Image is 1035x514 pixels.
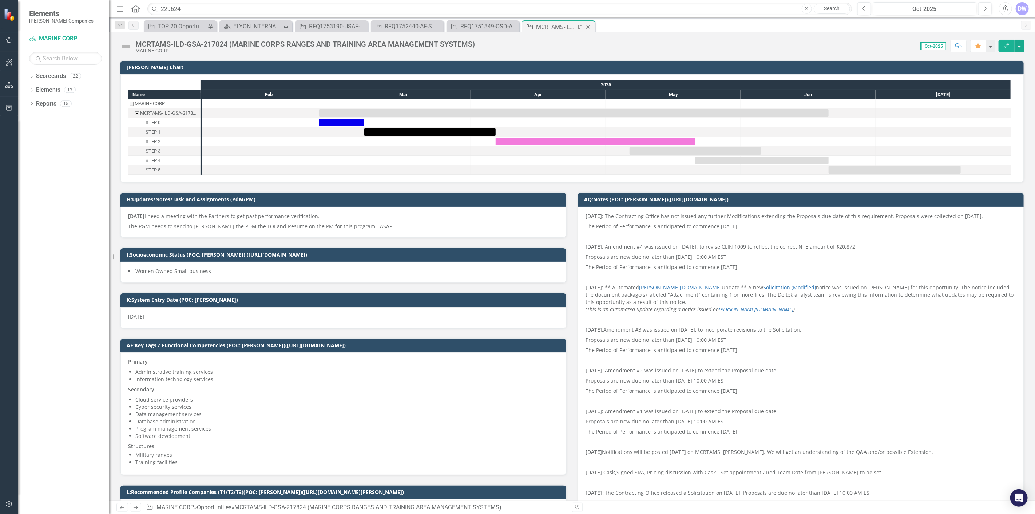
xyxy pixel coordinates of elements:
[128,146,201,156] div: STEP 3
[127,197,563,202] h3: H:Updates/Notes/Task and Assignments (PdM/PM)
[197,504,231,511] a: Opportunities
[586,416,1016,427] p: Proposals are now due no later than [DATE] 10:00 AM EST.
[128,165,201,175] div: STEP 5
[29,18,94,24] small: [PERSON_NAME] Companies
[127,343,563,348] h3: AF:Key Tags / Functional Competencies (POC: [PERSON_NAME])([URL][DOMAIN_NAME])
[630,147,761,155] div: Task: Start date: 2025-05-06 End date: 2025-06-05
[135,418,559,425] li: Database administration
[64,87,76,93] div: 13
[128,99,201,108] div: Task: MARINE CORP Start date: 2025-02-25 End date: 2025-02-26
[373,22,442,31] a: RFQ1752440-AF-SWTW-GSAMAS (USAF - SWHPSG Data Analyst Support Services)
[135,48,475,54] div: MARINE CORP
[695,157,829,164] div: Task: Start date: 2025-05-21 End date: 2025-06-20
[29,35,102,43] a: MARINE CORP
[128,443,154,450] strong: Structures
[496,138,695,145] div: Task: Start date: 2025-04-06 End date: 2025-05-21
[29,9,94,18] span: Elements
[146,127,160,137] div: STEP 1
[128,137,201,146] div: Task: Start date: 2025-04-06 End date: 2025-05-21
[829,166,961,174] div: Task: Start date: 2025-06-20 End date: 2025-07-20
[135,425,559,432] li: Program management services
[128,127,201,137] div: STEP 1
[586,252,1016,262] p: Proposals are now due no later than [DATE] 10:00 AM EST.
[536,23,575,32] div: MCRTAMS-ILD-GSA-217824 (MARINE CORPS RANGES AND TRAINING AREA MANAGEMENT SYSTEMS)
[146,165,160,175] div: STEP 5
[586,326,603,333] strong: [DATE]:
[128,108,201,118] div: MCRTAMS-ILD-GSA-217824 (MARINE CORPS RANGES AND TRAINING AREA MANAGEMENT SYSTEMS)
[586,242,1016,252] p: : Amendment #4 was issued on [DATE], to revise CLIN 1009 to reflect the correct NTE amount of $20...
[586,488,1016,498] p: The Contracting Office released a Solicitation on [DATE]. Proposals are due no later than [DATE] ...
[156,504,194,511] a: MARINE CORP
[128,358,148,365] strong: Primary
[586,406,1016,416] p: : Amendment #1 was issued on [DATE] to extend the Proposal due date.
[586,376,1016,386] p: Proposals are now due no later than [DATE] 10:00 AM EST.
[135,411,559,418] li: Data management services
[127,252,563,257] h3: I:Socioeconomic Status (POC: [PERSON_NAME]) ([URL][DOMAIN_NAME])
[586,335,1016,345] p: Proposals are now due no later than [DATE] 10:00 AM EST.
[120,40,132,52] img: Not Defined
[336,90,471,99] div: Mar
[128,99,201,108] div: MARINE CORP
[586,427,1016,437] p: The Period of Performance is anticipated to commence [DATE].
[297,22,366,31] a: RFQ1753190-USAF-GSAMAS (USAF - Salesforce/Low-Code, No-Code)
[36,72,66,80] a: Scorecards
[135,403,559,411] li: Cyber security services
[127,64,1020,70] h3: [PERSON_NAME] Chart
[719,306,793,313] a: [PERSON_NAME][DOMAIN_NAME]
[135,451,559,459] li: Military ranges
[135,268,211,274] span: Women Owned Small business
[147,3,852,15] input: Search ClearPoint...
[128,127,201,137] div: Task: Start date: 2025-03-07 End date: 2025-04-06
[586,448,602,455] strong: [DATE]
[364,128,496,136] div: Task: Start date: 2025-03-07 End date: 2025-04-06
[586,365,1016,376] p: Amendment #2 was issued on [DATE] to extend the Proposal due date.
[135,432,559,440] li: Software development
[586,489,605,496] strong: [DATE] :
[128,156,201,165] div: Task: Start date: 2025-05-21 End date: 2025-06-20
[873,2,976,15] button: Oct-2025
[135,396,559,403] li: Cloud service providers
[586,306,719,313] em: (This is an automated update regarding a notice issued on
[319,119,364,126] div: Task: Start date: 2025-02-25 End date: 2025-03-07
[586,408,602,415] strong: [DATE]
[202,80,1011,90] div: 2025
[586,221,1016,232] p: The Period of Performance is anticipated to commence [DATE].
[128,165,201,175] div: Task: Start date: 2025-06-20 End date: 2025-07-20
[36,100,56,108] a: Reports
[70,73,81,79] div: 22
[128,213,144,220] strong: [DATE]
[460,22,517,31] div: RFQ1751349-OSD-AAS-MAS (GSA AAS - Military Gears (MilGears) Expansion - MRAS)
[127,297,563,303] h3: K:System Entry Date (POC: [PERSON_NAME])
[584,197,1020,202] h3: AQ:Notes (POC: [PERSON_NAME])([URL][DOMAIN_NAME])
[202,90,336,99] div: Feb
[1016,2,1029,15] div: DW
[586,345,1016,355] p: The Period of Performance is anticipated to commence [DATE].
[128,146,201,156] div: Task: Start date: 2025-05-06 End date: 2025-06-05
[221,22,281,31] a: ELYON INTERNATIONAL INC
[586,498,1016,508] p: Questions are due no later than 11:00 AM EST on [DATE].
[128,386,154,393] strong: Secondary
[146,503,567,512] div: » »
[135,99,165,108] div: MARINE CORP
[586,447,1016,457] p: Notifications will be posted [DATE] on MCRTAMS, [PERSON_NAME]. We will get an understanding of th...
[586,467,1016,478] p: Signed SRA, Pricing discussion with Cask - Set appointment / Red Team Date from [PERSON_NAME] to ...
[639,284,722,291] a: [PERSON_NAME][DOMAIN_NAME]
[128,313,144,320] span: [DATE]
[586,282,1016,315] p: * Automated Update ** A new notice was issued on [PERSON_NAME] for this opportunity. The notice i...
[135,40,475,48] div: MCRTAMS-ILD-GSA-217824 (MARINE CORPS RANGES AND TRAINING AREA MANAGEMENT SYSTEMS)
[128,137,201,146] div: STEP 2
[146,156,160,165] div: STEP 4
[586,262,1016,272] p: The Period of Performance is anticipated to commence [DATE].
[158,22,206,31] div: TOP 20 Opportunities ([DATE] Process)
[135,376,559,383] li: Information technology services
[128,108,201,118] div: Task: Start date: 2025-02-25 End date: 2025-06-20
[586,469,616,476] strong: [DATE] Cask,
[876,5,974,13] div: Oct-2025
[741,90,876,99] div: Jun
[763,284,816,291] a: Solicitation (Modified)
[586,213,1016,221] p: : The Contracting Office has not issued any further Modifications extending the Proposals due dat...
[60,100,72,107] div: 15
[586,243,602,250] strong: [DATE]
[309,22,366,31] div: RFQ1753190-USAF-GSAMAS (USAF - Salesforce/Low-Code, No-Code)
[4,8,16,21] img: ClearPoint Strategy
